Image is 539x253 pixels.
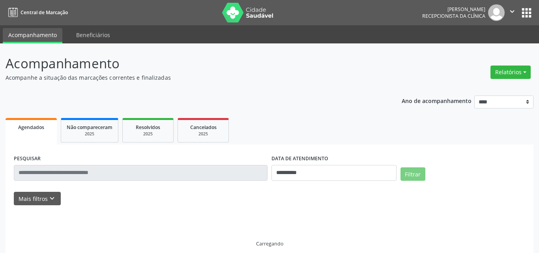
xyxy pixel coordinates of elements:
label: DATA DE ATENDIMENTO [271,153,328,165]
span: Cancelados [190,124,217,131]
div: 2025 [67,131,112,137]
button: Mais filtroskeyboard_arrow_down [14,192,61,206]
span: Recepcionista da clínica [422,13,485,19]
p: Acompanhamento [6,54,375,73]
div: 2025 [128,131,168,137]
button: Relatórios [490,66,531,79]
span: Central de Marcação [21,9,68,16]
div: [PERSON_NAME] [422,6,485,13]
p: Acompanhe a situação das marcações correntes e finalizadas [6,73,375,82]
i:  [508,7,517,16]
div: 2025 [183,131,223,137]
span: Não compareceram [67,124,112,131]
a: Beneficiários [71,28,116,42]
button: Filtrar [401,167,425,181]
span: Resolvidos [136,124,160,131]
a: Acompanhamento [3,28,62,43]
p: Ano de acompanhamento [402,96,472,105]
img: img [488,4,505,21]
div: Carregando [256,240,283,247]
label: PESQUISAR [14,153,41,165]
i: keyboard_arrow_down [48,194,56,203]
a: Central de Marcação [6,6,68,19]
button: apps [520,6,533,20]
button:  [505,4,520,21]
span: Agendados [18,124,44,131]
